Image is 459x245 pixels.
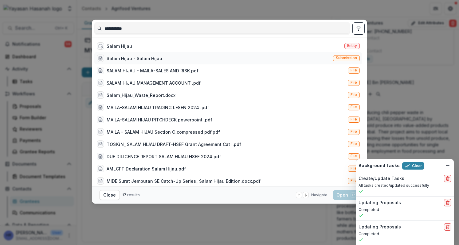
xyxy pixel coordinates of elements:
[311,192,328,198] span: Navigate
[359,163,400,168] h2: Background Tasks
[359,224,401,230] h2: Updating Proposals
[107,92,175,98] div: Salam_Hijau_Waste_Report.docx
[336,56,357,60] span: Submission
[351,166,357,170] span: File
[351,117,357,121] span: File
[359,231,451,237] p: Completed
[107,43,132,49] div: Salam Hijau
[444,175,451,182] button: delete
[351,68,357,72] span: File
[99,190,120,200] button: Close
[107,117,212,123] div: MAILA-SALAM HIJAU PITCHDECK powerpoint .pdf
[107,104,209,111] div: MAILA-SALAM HIJAU TRADING LESEN 2024 .pdf
[351,178,357,183] span: File
[351,105,357,109] span: File
[333,190,360,200] button: Open
[107,80,201,86] div: SALAM HIJAU MANAGEMENT ACCOUNT .pdf
[351,142,357,146] span: File
[352,22,365,35] button: toggle filters
[107,166,186,172] div: AMLCFT Declaration Salam Hijau.pdf
[359,207,451,212] p: Completed
[127,193,140,197] span: results
[444,199,451,206] button: delete
[107,129,220,135] div: MAILA - SALAM HIJAU Section C_compressed pdf.pdf
[359,200,401,205] h2: Updating Proposals
[444,223,451,231] button: delete
[347,44,357,48] span: Entity
[107,153,221,160] div: DUE DILIGENCE REPORT SALAM HIJAU HSEF 2024.pdf
[107,67,198,74] div: SALAM HIJAU - MAILA-SALES AND RISK.pdf
[359,183,451,188] p: All tasks created/updated successfully
[122,193,126,197] span: 17
[107,55,162,62] div: Salam Hijau - Salam Hijau
[351,80,357,85] span: File
[351,93,357,97] span: File
[359,176,404,181] h2: Create/Update Tasks
[351,129,357,134] span: File
[107,178,261,184] div: MIDE Surat Jemputan SE Catch-Up Series_ Salam Hijau Edition.docx.pdf
[444,162,451,169] button: Dismiss
[107,141,241,147] div: TOSIGN_ SALAM HIJAU DRAFT-HSEF Grant Agreement Cat I.pdf
[351,154,357,158] span: File
[402,162,424,170] button: Clear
